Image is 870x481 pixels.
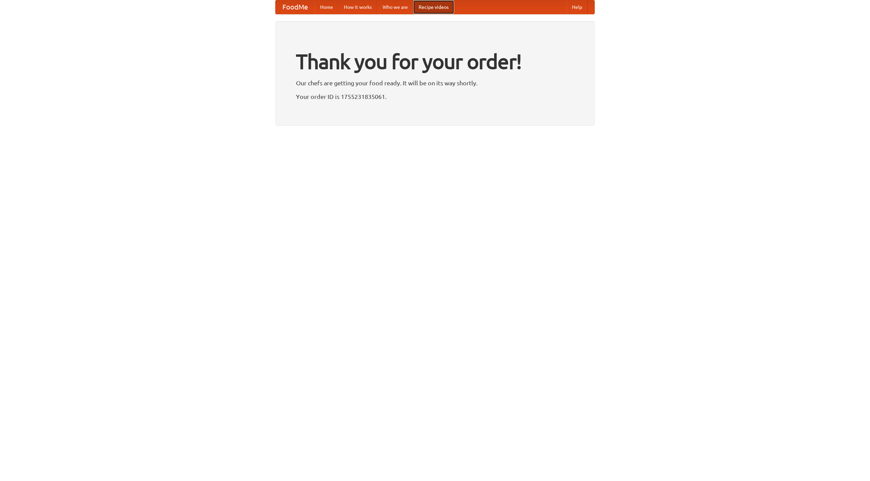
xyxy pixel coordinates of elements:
p: Your order ID is 1755231835061. [296,91,574,102]
a: Home [315,0,338,14]
a: FoodMe [276,0,315,14]
a: Recipe videos [413,0,454,14]
a: How it works [338,0,377,14]
p: Our chefs are getting your food ready. It will be on its way shortly. [296,78,574,88]
a: Help [567,0,588,14]
h1: Thank you for your order! [296,45,574,78]
a: Who we are [377,0,413,14]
